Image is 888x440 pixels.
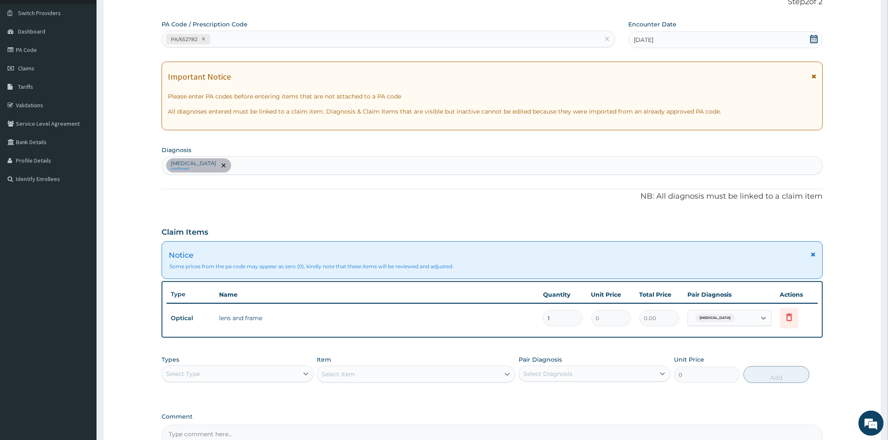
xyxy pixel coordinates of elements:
span: Tariffs [18,83,33,91]
th: Pair Diagnosis [684,286,776,303]
p: All diagnoses entered must be linked to a claim item. Diagnosis & Claim Items that are visible bu... [168,107,817,116]
div: Select Diagnosis [523,370,572,378]
label: PA Code / Prescription Code [162,20,248,28]
label: Types [162,356,179,363]
th: Total Price [635,286,684,303]
span: Dashboard [18,28,45,35]
label: Unit Price [674,355,704,364]
p: [MEDICAL_DATA] [171,160,216,167]
div: Select Type [166,370,200,378]
span: Notice [169,250,193,261]
span: remove selection option [220,162,227,169]
div: PA/652782 [168,34,199,44]
h3: Claim Items [162,228,208,237]
span: [DATE] [634,36,654,44]
th: Type [167,287,215,302]
h1: Important Notice [168,72,231,81]
div: Chat with us now [44,47,141,58]
th: Actions [776,286,818,303]
small: confirmed [171,167,216,171]
td: Optical [167,311,215,326]
label: Diagnosis [162,146,191,154]
label: Comment [162,413,823,420]
span: We're online! [49,106,116,190]
span: Some prices from the pa code may appear as zero (0), kindly note that these items will be reviewe... [170,263,816,270]
th: Quantity [539,286,587,303]
p: Please enter PA codes before entering items that are not attached to a PA code [168,92,817,101]
div: Minimize live chat window [138,4,158,24]
textarea: Type your message and hit 'Enter' [4,229,160,258]
p: NB: All diagnosis must be linked to a claim item [162,191,823,202]
span: [MEDICAL_DATA] [696,314,735,322]
img: d_794563401_company_1708531726252_794563401 [16,42,34,63]
span: Switch Providers [18,9,61,17]
th: Unit Price [587,286,635,303]
label: Item [317,355,331,364]
th: Name [215,286,539,303]
td: lens and frame [215,310,539,326]
label: Encounter Date [629,20,677,28]
button: Add [744,366,810,383]
label: Pair Diagnosis [519,355,562,364]
span: Claims [18,65,34,72]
